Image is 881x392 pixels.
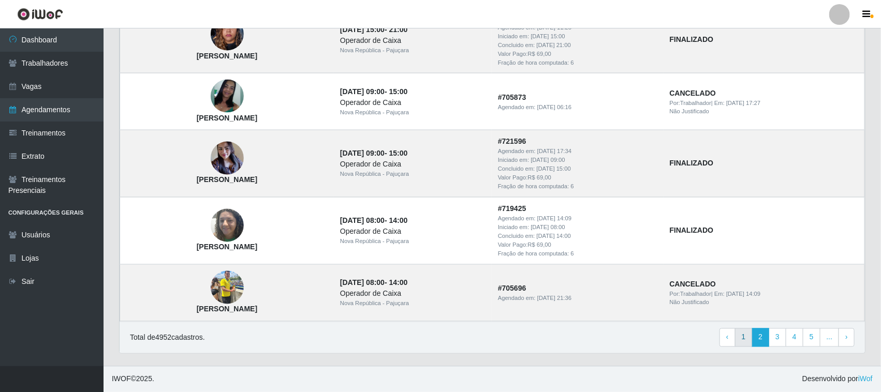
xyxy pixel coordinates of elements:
[537,42,571,48] time: [DATE] 21:00
[498,32,657,41] div: Iniciado em:
[211,266,244,310] img: Hitalo Matheus Gomes de Melo
[498,103,657,112] div: Agendado em:
[769,328,786,347] a: 3
[340,299,486,308] div: Nova República - Pajuçara
[340,279,407,287] strong: -
[537,233,571,239] time: [DATE] 14:00
[340,149,407,158] strong: -
[498,223,657,232] div: Iniciado em:
[498,93,526,101] strong: # 705873
[112,374,154,385] span: © 2025 .
[197,176,257,184] strong: [PERSON_NAME]
[531,157,565,163] time: [DATE] 09:00
[112,375,131,383] span: IWOF
[340,237,486,246] div: Nova República - Pajuçara
[498,241,657,250] div: Valor Pago: R$ 69,00
[803,328,820,347] a: 5
[670,298,858,307] div: Não Justificado
[670,89,716,97] strong: CANCELADO
[340,87,385,96] time: [DATE] 09:00
[858,375,873,383] a: iWof
[340,25,407,34] strong: -
[726,100,760,106] time: [DATE] 17:27
[726,291,760,297] time: [DATE] 14:09
[498,294,657,303] div: Agendado em:
[498,250,657,259] div: Fração de hora computada: 6
[498,205,526,213] strong: # 719425
[498,58,657,67] div: Fração de hora computada: 6
[537,104,571,110] time: [DATE] 06:16
[498,215,657,223] div: Agendado em:
[498,174,657,183] div: Valor Pago: R$ 69,00
[845,333,848,341] span: ›
[670,291,711,297] span: Por: Trabalhador
[720,328,736,347] a: Previous
[340,289,486,299] div: Operador de Caixa
[498,284,526,293] strong: # 705696
[389,279,408,287] time: 14:00
[340,87,407,96] strong: -
[389,25,408,34] time: 21:00
[340,170,486,179] div: Nova República - Pajuçara
[531,33,565,39] time: [DATE] 15:00
[498,147,657,156] div: Agendado em:
[340,217,407,225] strong: -
[839,328,855,347] a: Next
[670,280,716,289] strong: CANCELADO
[340,108,486,117] div: Nova República - Pajuçara
[211,12,244,56] img: Ruth da Silva Cunha
[389,87,408,96] time: 15:00
[17,8,63,21] img: CoreUI Logo
[670,35,714,43] strong: FINALIZADO
[498,232,657,241] div: Concluido em:
[130,333,205,343] p: Total de 4952 cadastros.
[340,217,385,225] time: [DATE] 08:00
[498,165,657,174] div: Concluido em:
[820,328,840,347] a: ...
[340,46,486,55] div: Nova República - Pajuçara
[389,217,408,225] time: 14:00
[670,99,858,108] div: | Em:
[197,52,257,60] strong: [PERSON_NAME]
[498,156,657,165] div: Iniciado em:
[720,328,855,347] nav: pagination
[197,305,257,313] strong: [PERSON_NAME]
[340,35,486,46] div: Operador de Caixa
[670,107,858,116] div: Não Justificado
[537,148,571,155] time: [DATE] 17:34
[340,97,486,108] div: Operador de Caixa
[340,279,385,287] time: [DATE] 08:00
[340,227,486,237] div: Operador de Caixa
[498,50,657,58] div: Valor Pago: R$ 69,00
[726,333,729,341] span: ‹
[340,25,385,34] time: [DATE] 15:00
[537,216,571,222] time: [DATE] 14:09
[537,295,571,301] time: [DATE] 21:36
[197,243,257,251] strong: [PERSON_NAME]
[498,183,657,191] div: Fração de hora computada: 6
[537,166,571,172] time: [DATE] 15:00
[670,227,714,235] strong: FINALIZADO
[735,328,753,347] a: 1
[498,41,657,50] div: Concluido em:
[670,100,711,106] span: Por: Trabalhador
[211,80,244,113] img: Andreiza Alves de Moura
[670,290,858,299] div: | Em:
[340,159,486,170] div: Operador de Caixa
[531,224,565,231] time: [DATE] 08:00
[670,159,714,168] strong: FINALIZADO
[752,328,769,347] a: 2
[802,374,873,385] span: Desenvolvido por
[197,114,257,122] strong: [PERSON_NAME]
[786,328,803,347] a: 4
[340,149,385,158] time: [DATE] 09:00
[211,204,244,248] img: Jeanne dos Santos Silva
[389,149,408,158] time: 15:00
[498,138,526,146] strong: # 721596
[211,137,244,180] img: Kristianne Suelly do Nascimento Ferreira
